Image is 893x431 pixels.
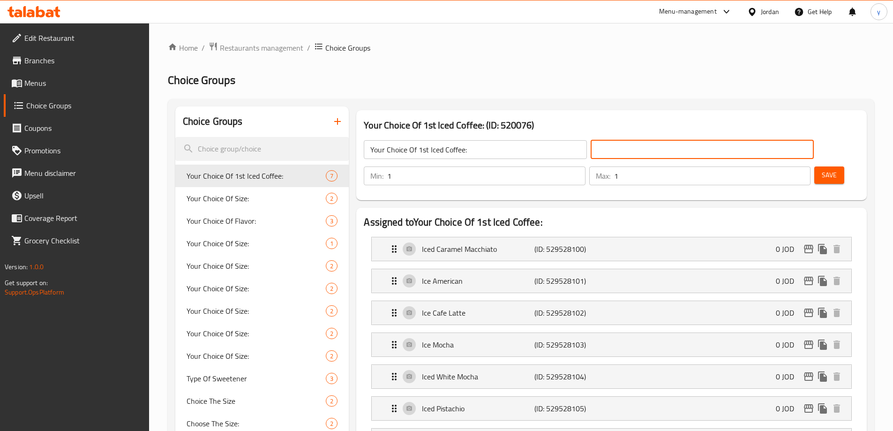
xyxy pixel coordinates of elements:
[4,139,149,162] a: Promotions
[26,100,142,111] span: Choice Groups
[187,305,326,317] span: Your Choice Of Size:
[761,7,779,17] div: Jordan
[326,194,337,203] span: 2
[422,403,534,414] p: Iced Pistachio
[175,277,349,300] div: Your Choice Of Size:2
[24,235,142,246] span: Grocery Checklist
[326,352,337,361] span: 2
[802,274,816,288] button: edit
[422,339,534,350] p: Ice Mocha
[776,339,802,350] p: 0 JOD
[326,193,338,204] div: Choices
[187,328,326,339] span: Your Choice Of Size:
[372,397,851,420] div: Expand
[4,117,149,139] a: Coupons
[187,215,326,227] span: Your Choice Of Flavor:
[187,350,326,362] span: Your Choice Of Size:
[168,42,198,53] a: Home
[326,262,337,271] span: 2
[175,390,349,412] div: Choice The Size2
[220,42,303,53] span: Restaurants management
[776,371,802,382] p: 0 JOD
[187,238,326,249] span: Your Choice Of Size:
[326,374,337,383] span: 3
[5,286,64,298] a: Support.OpsPlatform
[877,7,880,17] span: y
[364,393,859,424] li: Expand
[816,401,830,416] button: duplicate
[534,243,609,255] p: (ID: 529528100)
[364,233,859,265] li: Expand
[326,418,338,429] div: Choices
[776,243,802,255] p: 0 JOD
[4,229,149,252] a: Grocery Checklist
[802,338,816,352] button: edit
[802,242,816,256] button: edit
[370,170,383,181] p: Min:
[326,283,338,294] div: Choices
[326,350,338,362] div: Choices
[326,305,338,317] div: Choices
[802,306,816,320] button: edit
[24,122,142,134] span: Coupons
[364,265,859,297] li: Expand
[326,307,337,316] span: 2
[372,365,851,388] div: Expand
[822,169,837,181] span: Save
[4,27,149,49] a: Edit Restaurant
[175,300,349,322] div: Your Choice Of Size:2
[209,42,303,54] a: Restaurants management
[326,239,337,248] span: 1
[422,243,534,255] p: Iced Caramel Macchiato
[326,397,337,406] span: 2
[175,210,349,232] div: Your Choice Of Flavor:3
[24,55,142,66] span: Branches
[4,72,149,94] a: Menus
[175,232,349,255] div: Your Choice Of Size:1
[202,42,205,53] li: /
[830,401,844,416] button: delete
[5,261,28,273] span: Version:
[24,145,142,156] span: Promotions
[422,275,534,287] p: Ice American
[816,370,830,384] button: duplicate
[187,170,326,181] span: Your Choice Of 1st Iced Coffee:
[326,215,338,227] div: Choices
[816,274,830,288] button: duplicate
[307,42,310,53] li: /
[326,172,337,181] span: 7
[422,371,534,382] p: Iced White Mocha
[168,69,235,91] span: Choice Groups
[175,187,349,210] div: Your Choice Of Size:2
[802,370,816,384] button: edit
[24,190,142,201] span: Upsell
[175,322,349,345] div: Your Choice Of Size:2
[364,329,859,361] li: Expand
[187,418,326,429] span: Choose The Size:
[776,403,802,414] p: 0 JOD
[326,260,338,272] div: Choices
[24,32,142,44] span: Edit Restaurant
[5,277,48,289] span: Get support on:
[24,77,142,89] span: Menus
[816,242,830,256] button: duplicate
[596,170,610,181] p: Max:
[776,307,802,318] p: 0 JOD
[830,338,844,352] button: delete
[534,275,609,287] p: (ID: 529528101)
[326,217,337,226] span: 3
[187,193,326,204] span: Your Choice Of Size:
[364,118,859,133] h3: Your Choice Of 1st Iced Coffee: (ID: 520076)
[326,395,338,407] div: Choices
[364,361,859,393] li: Expand
[776,275,802,287] p: 0 JOD
[187,373,326,384] span: Type Of Sweetener
[816,306,830,320] button: duplicate
[534,339,609,350] p: (ID: 529528103)
[534,307,609,318] p: (ID: 529528102)
[830,274,844,288] button: delete
[187,283,326,294] span: Your Choice Of Size:
[326,284,337,293] span: 2
[802,401,816,416] button: edit
[326,328,338,339] div: Choices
